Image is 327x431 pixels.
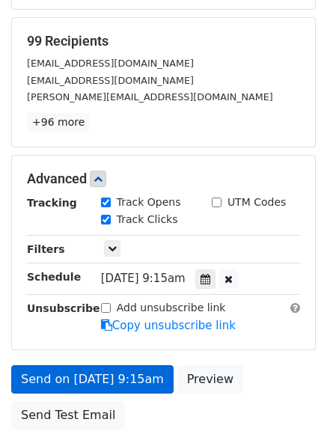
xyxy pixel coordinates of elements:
[252,359,327,431] iframe: Chat Widget
[11,401,125,430] a: Send Test Email
[27,243,65,255] strong: Filters
[27,91,273,103] small: [PERSON_NAME][EMAIL_ADDRESS][DOMAIN_NAME]
[27,271,81,283] strong: Schedule
[117,195,181,210] label: Track Opens
[101,319,236,332] a: Copy unsubscribe link
[11,365,174,394] a: Send on [DATE] 9:15am
[27,197,77,209] strong: Tracking
[27,75,194,86] small: [EMAIL_ADDRESS][DOMAIN_NAME]
[27,113,90,132] a: +96 more
[101,272,186,285] span: [DATE] 9:15am
[117,212,178,227] label: Track Clicks
[27,58,194,69] small: [EMAIL_ADDRESS][DOMAIN_NAME]
[27,171,300,187] h5: Advanced
[227,195,286,210] label: UTM Codes
[27,302,100,314] strong: Unsubscribe
[117,300,226,316] label: Add unsubscribe link
[177,365,243,394] a: Preview
[27,33,300,49] h5: 99 Recipients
